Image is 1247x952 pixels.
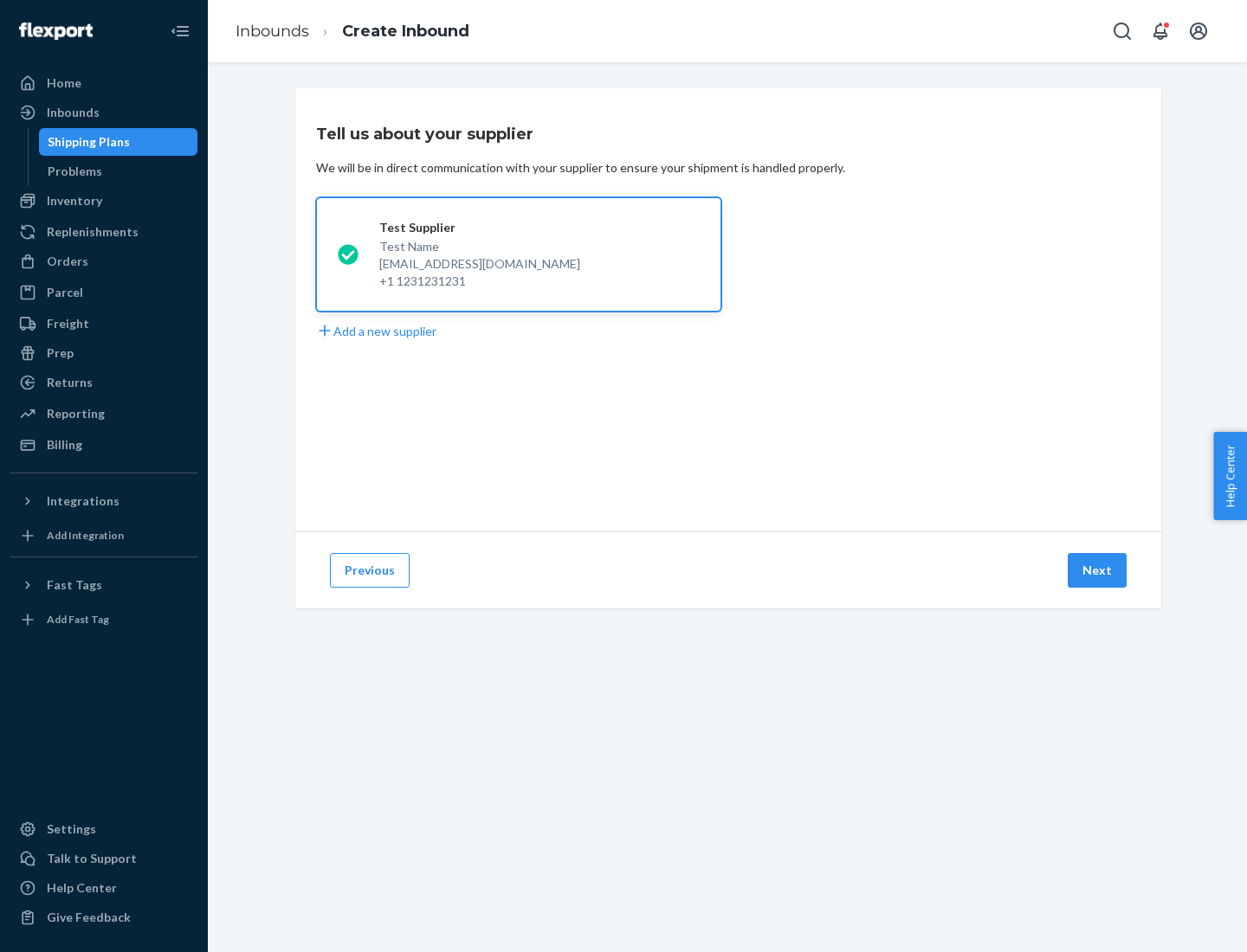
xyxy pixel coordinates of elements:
a: Returns [10,369,197,396]
div: Returns [47,374,93,391]
button: Previous [330,553,410,588]
div: We will be in direct communication with your supplier to ensure your shipment is handled properly. [316,159,845,177]
button: Integrations [10,487,197,515]
a: Home [10,69,197,97]
div: Inventory [47,192,102,209]
a: Inbounds [10,99,197,126]
button: Next [1068,553,1127,588]
a: Create Inbound [342,22,469,41]
div: Home [47,74,81,92]
div: Replenishments [47,223,139,241]
div: Billing [47,436,82,453]
button: Open notifications [1143,14,1178,48]
div: Prep [47,344,74,362]
div: Integrations [47,492,120,510]
div: Parcel [47,284,83,301]
button: Give Feedback [10,904,197,931]
div: Freight [47,315,89,332]
a: Replenishments [10,218,197,246]
a: Help Center [10,874,197,902]
div: Shipping Plans [48,133,130,151]
div: Add Fast Tag [47,612,109,627]
a: Parcel [10,279,197,306]
a: Reporting [10,400,197,428]
h3: Tell us about your supplier [316,123,533,145]
div: Orders [47,253,88,270]
a: Add Fast Tag [10,606,197,634]
button: Open Search Box [1105,14,1140,48]
button: Open account menu [1181,14,1216,48]
img: Flexport logo [19,23,93,40]
div: Fast Tags [47,576,102,594]
div: Help Center [47,879,117,897]
button: Fast Tags [10,571,197,599]
button: Help Center [1213,432,1247,520]
a: Problems [39,158,198,185]
button: Add a new supplier [316,322,436,340]
a: Orders [10,248,197,275]
div: Add Integration [47,528,124,543]
a: Billing [10,431,197,459]
div: Talk to Support [47,850,137,867]
button: Close Navigation [163,14,197,48]
a: Prep [10,339,197,367]
a: Add Integration [10,522,197,550]
div: Reporting [47,405,105,422]
a: Inbounds [236,22,309,41]
div: Problems [48,163,102,180]
a: Talk to Support [10,845,197,872]
div: Settings [47,820,96,838]
a: Inventory [10,187,197,215]
a: Freight [10,310,197,338]
div: Inbounds [47,104,100,121]
a: Shipping Plans [39,128,198,156]
a: Settings [10,815,197,843]
ol: breadcrumbs [222,6,483,57]
div: Give Feedback [47,909,131,926]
